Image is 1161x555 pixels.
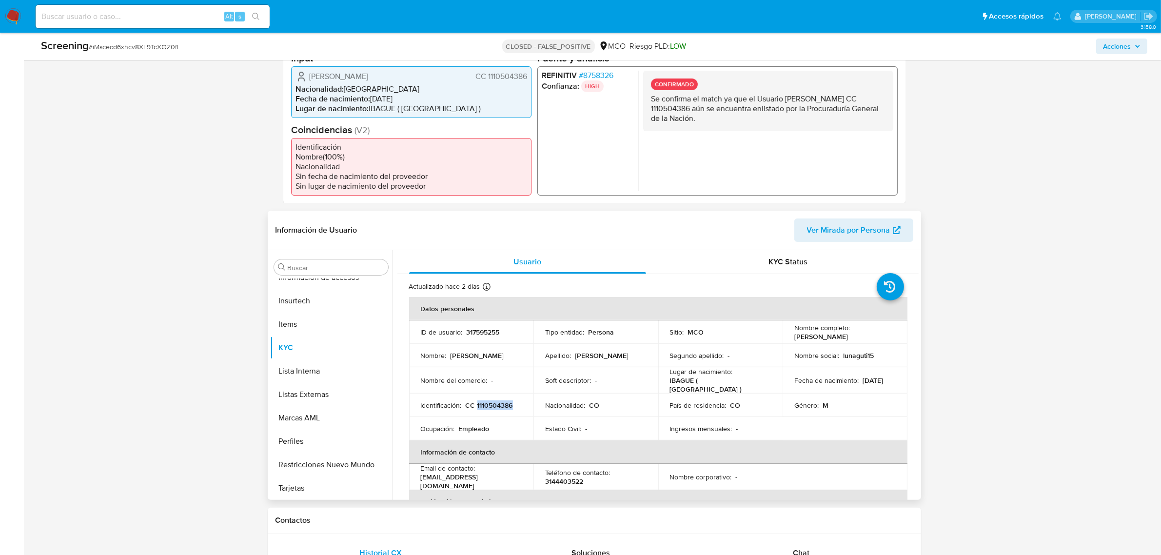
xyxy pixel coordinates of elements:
span: Acciones [1103,39,1131,54]
p: lunaguti15 [843,351,874,360]
button: Items [270,313,392,336]
p: Persona [588,328,614,337]
input: Buscar [288,263,384,272]
p: juan.montanobonaga@mercadolibre.com.co [1085,12,1140,21]
button: Buscar [278,263,286,271]
p: 3144403522 [545,477,583,486]
p: - [728,351,730,360]
th: Verificación y cumplimiento [409,490,907,514]
p: Estado Civil : [545,424,581,433]
p: Nombre del comercio : [421,376,488,385]
p: Email de contacto : [421,464,475,473]
p: CLOSED - FALSE_POSITIVE [502,40,595,53]
span: 3.158.0 [1141,23,1156,31]
p: Tipo entidad : [545,328,584,337]
button: Acciones [1096,39,1147,54]
p: - [492,376,493,385]
span: Alt [225,12,233,21]
p: ID de usuario : [421,328,463,337]
button: Perfiles [270,430,392,453]
input: Buscar usuario o caso... [36,10,270,23]
a: Salir [1143,11,1154,21]
p: Identificación : [421,401,462,410]
p: M [823,401,828,410]
p: Teléfono de contacto : [545,468,610,477]
p: Apellido : [545,351,571,360]
button: Lista Interna [270,359,392,383]
p: [PERSON_NAME] [794,332,848,341]
button: Tarjetas [270,476,392,500]
p: [PERSON_NAME] [575,351,629,360]
p: 317595255 [467,328,500,337]
p: Nacionalidad : [545,401,585,410]
p: - [736,424,738,433]
div: MCO [599,41,626,52]
button: Marcas AML [270,406,392,430]
p: Nombre corporativo : [670,473,732,481]
p: Empleado [459,424,490,433]
span: KYC Status [768,256,807,267]
span: LOW [670,40,687,52]
p: MCO [688,328,704,337]
span: s [238,12,241,21]
th: Datos personales [409,297,907,320]
p: Ingresos mensuales : [670,424,732,433]
p: Actualizado hace 2 días [409,282,480,291]
p: [DATE] [863,376,883,385]
p: [PERSON_NAME] [451,351,504,360]
button: Restricciones Nuevo Mundo [270,453,392,476]
p: [EMAIL_ADDRESS][DOMAIN_NAME] [421,473,518,490]
span: Accesos rápidos [989,11,1043,21]
p: Lugar de nacimiento : [670,367,733,376]
button: KYC [270,336,392,359]
button: Listas Externas [270,383,392,406]
button: Ver Mirada por Persona [794,218,913,242]
a: Notificaciones [1053,12,1062,20]
button: search-icon [246,10,266,23]
p: País de residencia : [670,401,727,410]
p: CO [589,401,599,410]
p: - [736,473,738,481]
p: CO [730,401,741,410]
p: IBAGUE ( [GEOGRAPHIC_DATA] ) [670,376,767,394]
p: Fecha de nacimiento : [794,376,859,385]
p: Nombre : [421,351,447,360]
p: Soft descriptor : [545,376,591,385]
p: Ocupación : [421,424,455,433]
b: Screening [41,38,89,53]
p: Nombre completo : [794,323,850,332]
p: - [585,424,587,433]
span: Usuario [513,256,541,267]
p: Segundo apellido : [670,351,724,360]
button: Insurtech [270,289,392,313]
span: Ver Mirada por Persona [807,218,890,242]
h1: Información de Usuario [275,225,357,235]
th: Información de contacto [409,440,907,464]
p: Nombre social : [794,351,839,360]
p: CC 1110504386 [466,401,513,410]
p: Sitio : [670,328,684,337]
span: # iMscecd6xhcv8XL9TcXQZ0fI [89,42,178,52]
span: Riesgo PLD: [630,41,687,52]
h1: Contactos [275,515,913,525]
p: - [595,376,597,385]
p: Género : [794,401,819,410]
